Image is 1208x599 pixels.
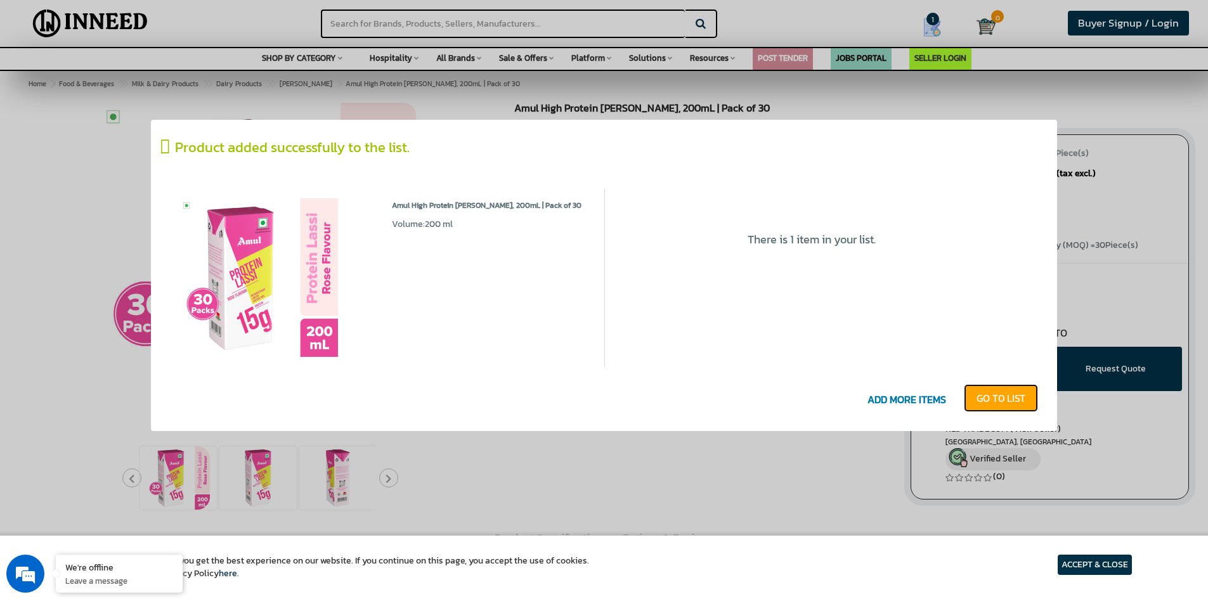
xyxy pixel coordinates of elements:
span: Amul High Protein [PERSON_NAME], 200mL | Pack of 30 [392,198,585,218]
article: We use cookies to ensure you get the best experience on our website. If you continue on this page... [76,555,589,580]
em: Driven by SalesIQ [100,332,161,341]
span: We are offline. Please leave us a message. [27,160,221,288]
article: ACCEPT & CLOSE [1058,555,1132,575]
div: We're offline [65,561,173,573]
a: GO T0 LIST [964,384,1038,412]
span: ADD MORE ITEMS [852,387,962,413]
img: logo_Zg8I0qSkbAqR2WFHt3p6CTuqpyXMFPubPcD2OT02zFN43Cy9FUNNG3NEPhM_Q1qe_.png [22,76,53,83]
div: Leave a message [66,71,213,87]
span: ADD MORE ITEMS [861,387,952,413]
a: here [219,567,237,580]
div: Minimize live chat window [208,6,238,37]
img: Amul High Protein Rose Lassi, 200mL | Pack of 30 [179,198,338,357]
em: Submit [186,390,230,408]
span: Volume:200 ml [392,217,453,231]
p: Leave a message [65,575,173,586]
span: Product added successfully to the list. [175,137,410,158]
span: There is 1 item in your list. [748,231,876,248]
img: salesiqlogo_leal7QplfZFryJ6FIlVepeu7OftD7mt8q6exU6-34PB8prfIgodN67KcxXM9Y7JQ_.png [88,333,96,340]
textarea: Type your message and click 'Submit' [6,346,242,390]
